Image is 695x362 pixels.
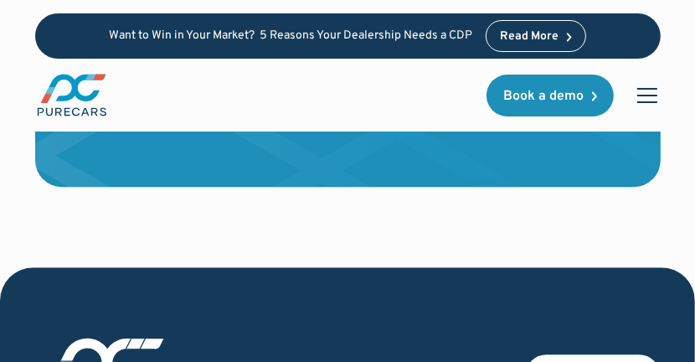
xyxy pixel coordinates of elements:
[627,75,661,116] div: menu
[500,31,559,43] div: Read More
[35,72,109,118] img: purecars logo
[486,75,614,116] a: Book a demo
[503,90,584,103] div: Book a demo
[35,72,109,118] a: main
[486,20,586,52] a: Read More
[109,29,472,44] p: Want to Win in Your Market? 5 Reasons Your Dealership Needs a CDP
